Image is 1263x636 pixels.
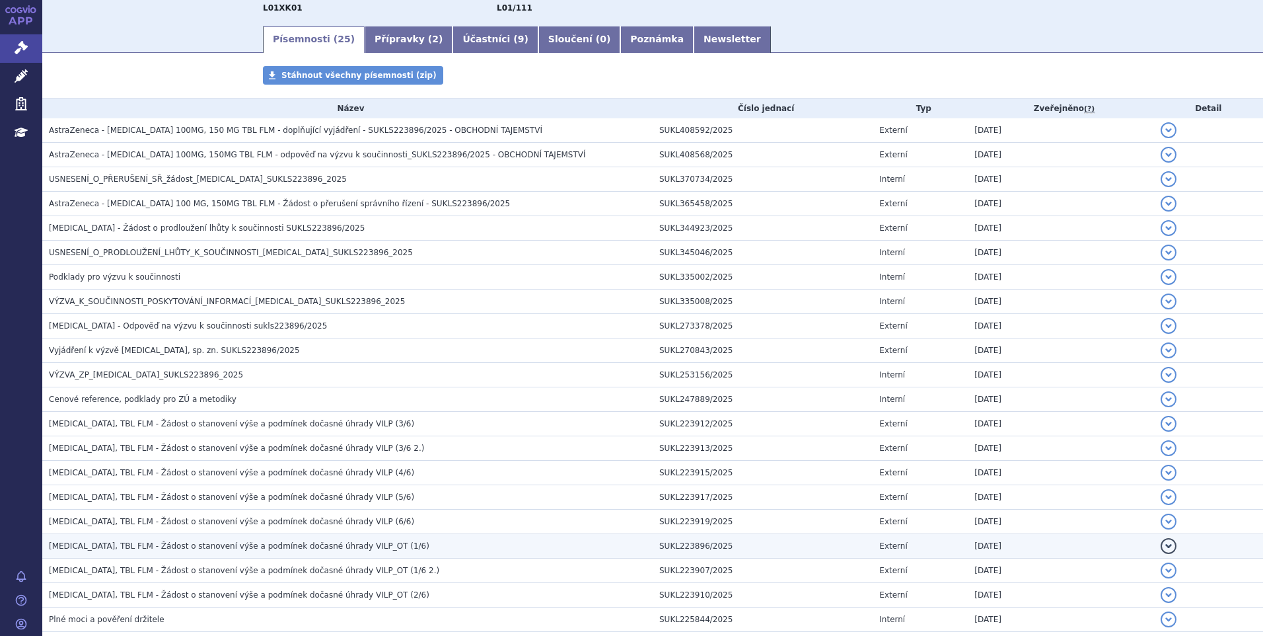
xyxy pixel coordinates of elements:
[42,99,653,118] th: Název
[452,26,538,53] a: Účastníci (9)
[968,412,1153,436] td: [DATE]
[653,265,873,290] td: SUKL335002/2025
[338,34,350,44] span: 25
[49,321,327,331] span: LYNPARZA - Odpověď na výzvu k součinnosti sukls223896/2025
[968,216,1153,241] td: [DATE]
[281,71,437,80] span: Stáhnout všechny písemnosti (zip)
[49,615,164,624] span: Plné moci a pověření držitele
[968,436,1153,461] td: [DATE]
[968,387,1153,412] td: [DATE]
[49,199,510,208] span: AstraZeneca - LYNPARZA 100 MG, 150MG TBL FLM - Žádost o přerušení správního řízení - SUKLS223896/...
[49,541,429,551] span: LYNPARZA, TBL FLM - Žádost o stanovení výše a podmínek dočasné úhrady VILP_OT (1/6)
[1161,367,1176,383] button: detail
[968,461,1153,485] td: [DATE]
[49,248,413,257] span: USNESENÍ_O_PRODLOUŽENÍ_LHŮTY_K_SOUČINNOSTI_LYNPARZA_SUKLS223896_2025
[879,615,905,624] span: Interní
[49,346,300,355] span: Vyjádření k výzvě LYNPARZA, sp. zn. SUKLS223896/2025
[1161,563,1176,578] button: detail
[1161,342,1176,358] button: detail
[1161,147,1176,163] button: detail
[879,419,907,428] span: Externí
[879,297,905,306] span: Interní
[968,290,1153,314] td: [DATE]
[968,192,1153,216] td: [DATE]
[653,583,873,608] td: SUKL223910/2025
[1161,220,1176,236] button: detail
[879,541,907,551] span: Externí
[653,99,873,118] th: Číslo jednací
[879,346,907,355] span: Externí
[1161,391,1176,407] button: detail
[879,468,907,477] span: Externí
[968,363,1153,387] td: [DATE]
[263,66,443,85] a: Stáhnout všechny písemnosti (zip)
[968,265,1153,290] td: [DATE]
[49,272,180,282] span: Podklady pro výzvu k součinnosti
[879,223,907,233] span: Externí
[49,175,347,184] span: USNESENÍ_O_PŘERUŠENÍ_SŘ_žádost_LYNPARZA_SUKLS223896_2025
[968,99,1153,118] th: Zveřejněno
[879,517,907,526] span: Externí
[49,223,365,233] span: LYNPARZA - Žádost o prodloužení lhůty k součinnosti SUKLS223896/2025
[49,150,586,159] span: AstraZeneca - LYNPARZA 100MG, 150MG TBL FLM - odpověď na výzvu k součinnosti_SUKLS223896/2025 - O...
[968,143,1153,167] td: [DATE]
[653,461,873,485] td: SUKL223915/2025
[879,566,907,575] span: Externí
[879,493,907,502] span: Externí
[653,216,873,241] td: SUKL344923/2025
[653,363,873,387] td: SUKL253156/2025
[1161,465,1176,481] button: detail
[879,272,905,282] span: Interní
[968,608,1153,632] td: [DATE]
[879,126,907,135] span: Externí
[49,395,236,404] span: Cenové reference, podklady pro ZÚ a metodiky
[1161,538,1176,554] button: detail
[49,297,405,306] span: VÝZVA_K_SOUČINNOSTI_POSKYTOVÁNÍ_INFORMACÍ_LYNPARZA_SUKLS223896_2025
[1161,269,1176,285] button: detail
[879,199,907,208] span: Externí
[879,321,907,331] span: Externí
[694,26,771,53] a: Newsletter
[49,493,414,502] span: LYNPARZA, TBL FLM - Žádost o stanovení výše a podmínek dočasné úhrady VILP (5/6)
[1154,99,1263,118] th: Detail
[873,99,968,118] th: Typ
[263,3,303,13] strong: OLAPARIB
[879,175,905,184] span: Interní
[968,559,1153,583] td: [DATE]
[49,517,414,526] span: LYNPARZA, TBL FLM - Žádost o stanovení výše a podmínek dočasné úhrady VILP (6/6)
[49,444,424,453] span: LYNPARZA, TBL FLM - Žádost o stanovení výše a podmínek dočasné úhrady VILP (3/6 2.)
[1161,294,1176,309] button: detail
[1161,416,1176,432] button: detail
[263,26,365,53] a: Písemnosti (25)
[1161,514,1176,530] button: detail
[653,412,873,436] td: SUKL223912/2025
[1161,171,1176,187] button: detail
[653,241,873,265] td: SUKL345046/2025
[1161,318,1176,334] button: detail
[1161,245,1176,260] button: detail
[879,395,905,404] span: Interní
[653,485,873,510] td: SUKL223917/2025
[879,248,905,257] span: Interní
[653,559,873,583] td: SUKL223907/2025
[968,338,1153,363] td: [DATE]
[49,370,243,379] span: VÝZVA_ZP_LYNPARZA_SUKLS223896_2025
[538,26,620,53] a: Sloučení (0)
[365,26,452,53] a: Přípravky (2)
[968,534,1153,559] td: [DATE]
[518,34,524,44] span: 9
[879,444,907,453] span: Externí
[968,583,1153,608] td: [DATE]
[968,485,1153,510] td: [DATE]
[653,510,873,534] td: SUKL223919/2025
[1161,196,1176,212] button: detail
[879,370,905,379] span: Interní
[653,143,873,167] td: SUKL408568/2025
[497,3,532,13] strong: olaparib tbl.
[49,419,414,428] span: LYNPARZA, TBL FLM - Žádost o stanovení výše a podmínek dočasné úhrady VILP (3/6)
[968,510,1153,534] td: [DATE]
[653,314,873,338] td: SUKL273378/2025
[49,468,414,477] span: LYNPARZA, TBL FLM - Žádost o stanovení výše a podmínek dočasné úhrady VILP (4/6)
[653,192,873,216] td: SUKL365458/2025
[653,338,873,363] td: SUKL270843/2025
